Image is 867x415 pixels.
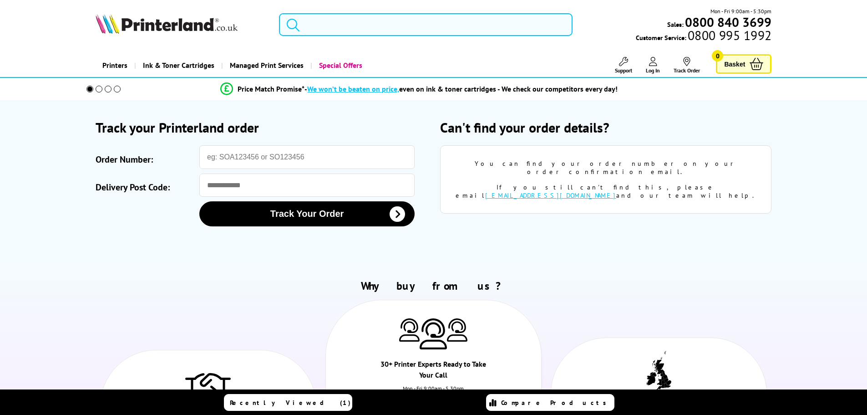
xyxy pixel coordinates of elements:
li: modal_Promise [74,81,765,97]
span: Sales: [667,20,684,29]
div: - even on ink & toner cartridges - We check our competitors every day! [304,84,618,93]
a: Compare Products [486,394,614,411]
img: Printer Experts [420,318,447,350]
span: We won’t be beaten on price, [307,84,399,93]
span: Compare Products [501,399,611,407]
span: Basket [724,58,745,70]
label: Delivery Post Code: [96,178,195,197]
label: Order Number: [96,150,195,169]
span: Customer Service: [636,31,771,42]
h2: Track your Printerland order [96,118,427,136]
a: Special Offers [310,54,369,77]
input: eg: SOA123456 or SO123456 [199,145,415,169]
a: Ink & Toner Cartridges [134,54,221,77]
div: Mon - Fri 9:00am - 5.30pm [326,385,541,401]
span: 0800 995 1992 [686,31,771,40]
img: UK tax payer [646,351,671,393]
h2: Why buy from us? [96,279,772,293]
a: Basket 0 [716,54,771,74]
span: Log In [646,67,660,74]
a: 0800 840 3699 [684,18,771,26]
span: Mon - Fri 9:00am - 5:30pm [710,7,771,15]
span: Ink & Toner Cartridges [143,54,214,77]
span: Recently Viewed (1) [230,399,351,407]
a: Track Order [674,57,700,74]
img: Printer Experts [447,318,467,342]
button: Track Your Order [199,201,415,226]
span: Price Match Promise* [238,84,304,93]
a: Printerland Logo [96,14,268,36]
img: Printerland Logo [96,14,238,34]
a: Managed Print Services [221,54,310,77]
span: Support [615,67,632,74]
h2: Can't find your order details? [440,118,771,136]
div: You can find your order number on your order confirmation email. [454,159,757,176]
a: Log In [646,57,660,74]
b: 0800 840 3699 [685,14,771,31]
img: Printer Experts [399,318,420,342]
span: 0 [712,50,723,61]
a: [EMAIL_ADDRESS][DOMAIN_NAME] [485,191,616,200]
a: Support [615,57,632,74]
a: Printers [96,54,134,77]
div: If you still can't find this, please email and our team will help. [454,183,757,200]
img: Trusted Service [185,369,231,405]
a: Recently Viewed (1) [224,394,352,411]
div: 30+ Printer Experts Ready to Take Your Call [380,359,487,385]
